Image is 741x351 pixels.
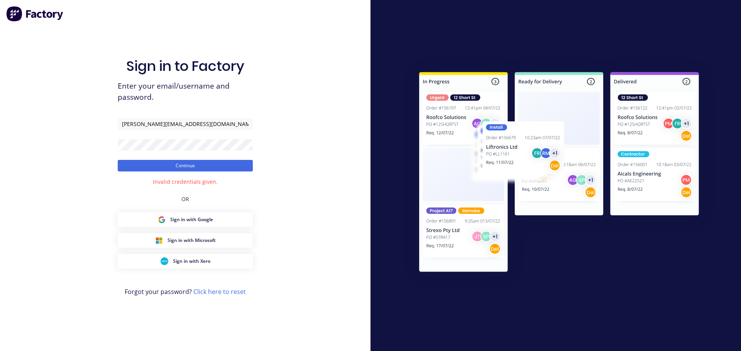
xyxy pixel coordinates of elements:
[125,287,246,296] span: Forgot your password?
[193,287,246,296] a: Click here to reset
[6,6,64,22] img: Factory
[118,118,253,130] input: Email/Username
[118,212,253,227] button: Google Sign inSign in with Google
[155,237,163,244] img: Microsoft Sign in
[118,233,253,248] button: Microsoft Sign inSign in with Microsoft
[173,258,210,265] span: Sign in with Xero
[153,178,218,186] div: Invalid credentials given.
[118,160,253,171] button: Continue
[181,186,189,212] div: OR
[118,254,253,269] button: Xero Sign inSign in with Xero
[158,216,166,223] img: Google Sign in
[126,58,244,74] h1: Sign in to Factory
[118,81,253,103] span: Enter your email/username and password.
[167,237,216,244] span: Sign in with Microsoft
[402,57,716,290] img: Sign in
[170,216,213,223] span: Sign in with Google
[161,257,168,265] img: Xero Sign in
